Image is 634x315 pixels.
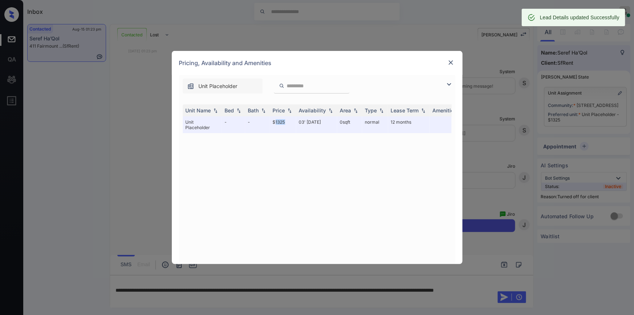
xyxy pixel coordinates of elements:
img: icon-zuma [279,83,284,89]
td: $1325 [270,116,296,133]
img: close [447,59,455,66]
img: sorting [352,108,359,113]
div: Amenities [433,107,457,113]
div: Lease Term [391,107,419,113]
img: sorting [327,108,334,113]
img: icon-zuma [445,80,453,89]
div: Pricing, Availability and Amenities [172,51,463,75]
img: sorting [378,108,385,113]
td: - [245,116,270,133]
div: Bath [248,107,259,113]
div: Lead Details updated Successfully [540,11,619,24]
img: icon-zuma [187,83,194,90]
img: sorting [212,108,219,113]
td: Unit Placeholder [183,116,222,133]
div: Price [273,107,285,113]
img: sorting [420,108,427,113]
td: 03' [DATE] [296,116,337,133]
div: Unit Name [186,107,211,113]
div: Availability [299,107,326,113]
td: normal [362,116,388,133]
div: Bed [225,107,234,113]
td: - [222,116,245,133]
div: Area [340,107,351,113]
div: Type [365,107,377,113]
img: sorting [235,108,242,113]
img: sorting [286,108,293,113]
span: Unit Placeholder [199,82,238,90]
img: sorting [260,108,267,113]
td: 0 sqft [337,116,362,133]
td: 12 months [388,116,430,133]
